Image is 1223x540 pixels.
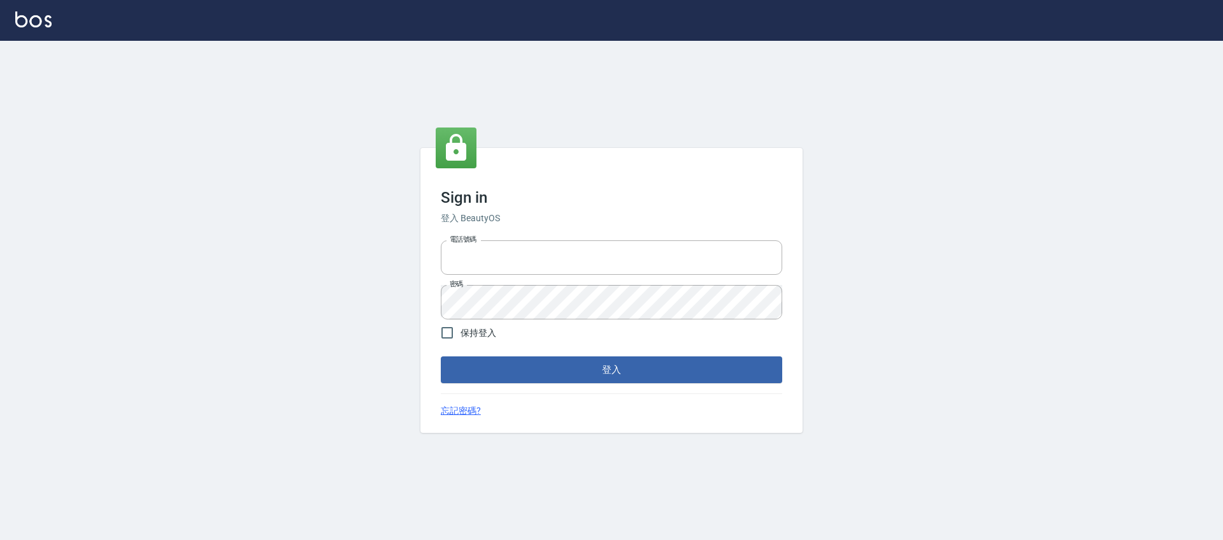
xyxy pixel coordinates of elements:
[441,356,782,383] button: 登入
[15,11,52,27] img: Logo
[461,326,496,340] span: 保持登入
[441,212,782,225] h6: 登入 BeautyOS
[450,235,476,244] label: 電話號碼
[441,404,481,418] a: 忘記密碼?
[450,279,463,289] label: 密碼
[441,189,782,207] h3: Sign in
